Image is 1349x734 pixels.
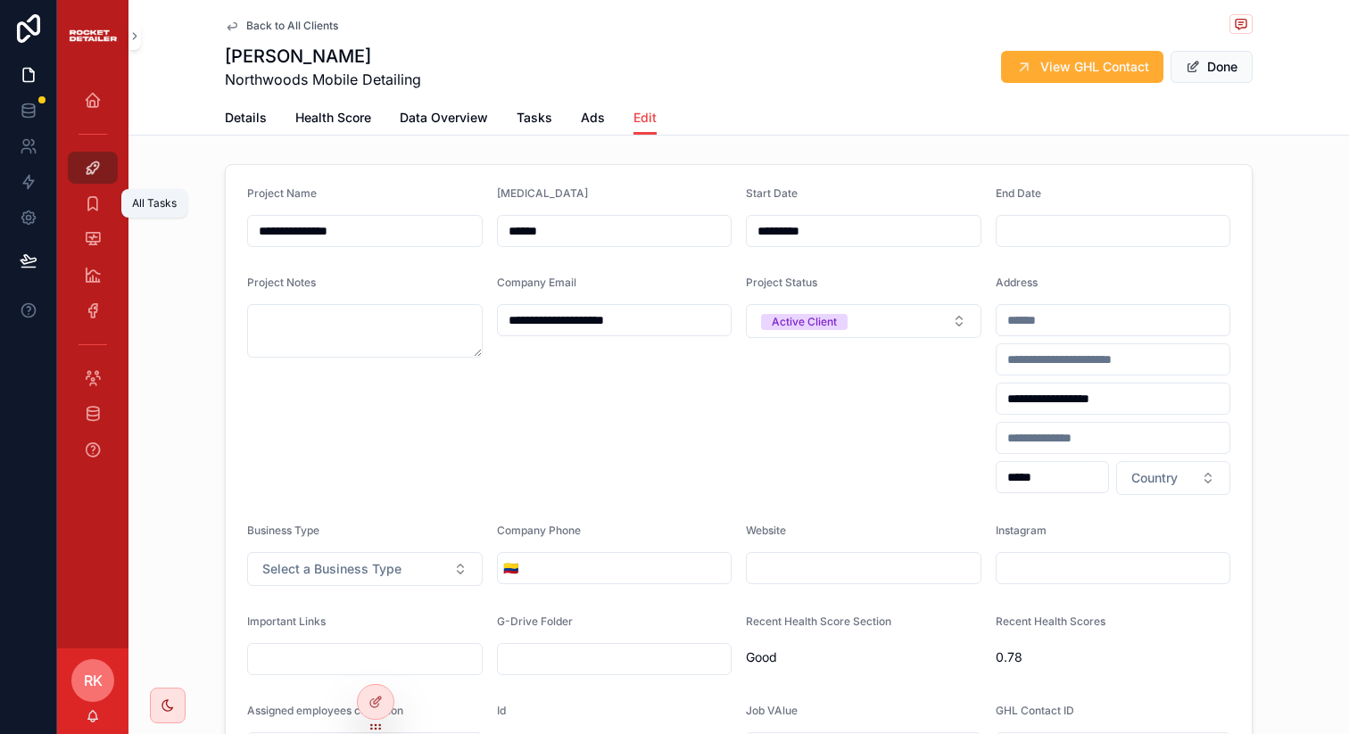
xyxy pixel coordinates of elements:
[400,102,488,137] a: Data Overview
[225,109,267,127] span: Details
[503,559,518,577] span: 🇨🇴
[996,276,1038,289] span: Address
[517,109,552,127] span: Tasks
[996,648,1231,666] span: 0.78
[633,102,657,136] a: Edit
[247,524,319,537] span: Business Type
[1116,461,1230,495] button: Select Button
[295,109,371,127] span: Health Score
[400,109,488,127] span: Data Overview
[225,102,267,137] a: Details
[262,560,401,578] span: Select a Business Type
[746,304,981,338] button: Select Button
[295,102,371,137] a: Health Score
[517,102,552,137] a: Tasks
[132,196,177,210] div: All Tasks
[247,552,483,586] button: Select Button
[498,552,524,584] button: Select Button
[246,19,338,33] span: Back to All Clients
[996,704,1074,717] span: GHL Contact ID
[247,186,317,200] span: Project Name
[581,102,605,137] a: Ads
[247,704,403,717] span: Assigned employees collection
[247,614,326,628] span: Important Links
[225,19,338,33] a: Back to All Clients
[633,109,657,127] span: Edit
[746,276,817,289] span: Project Status
[746,186,798,200] span: Start Date
[68,25,118,46] img: App logo
[746,704,798,717] span: Job VAlue
[497,704,506,717] span: Id
[1131,469,1178,487] span: Country
[497,524,581,537] span: Company Phone
[746,648,981,666] span: Good
[996,614,1105,628] span: Recent Health Scores
[1040,58,1149,76] span: View GHL Contact
[225,69,421,90] span: Northwoods Mobile Detailing
[84,670,103,691] span: RK
[772,314,837,330] div: Active Client
[247,276,316,289] span: Project Notes
[1171,51,1253,83] button: Done
[996,524,1047,537] span: Instagram
[581,109,605,127] span: Ads
[57,71,128,489] div: scrollable content
[497,186,588,200] span: [MEDICAL_DATA]
[497,276,576,289] span: Company Email
[1001,51,1163,83] button: View GHL Contact
[497,614,573,628] span: G-Drive Folder
[746,524,786,537] span: Website
[746,614,891,628] span: Recent Health Score Section
[996,186,1041,200] span: End Date
[225,44,421,69] h1: [PERSON_NAME]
